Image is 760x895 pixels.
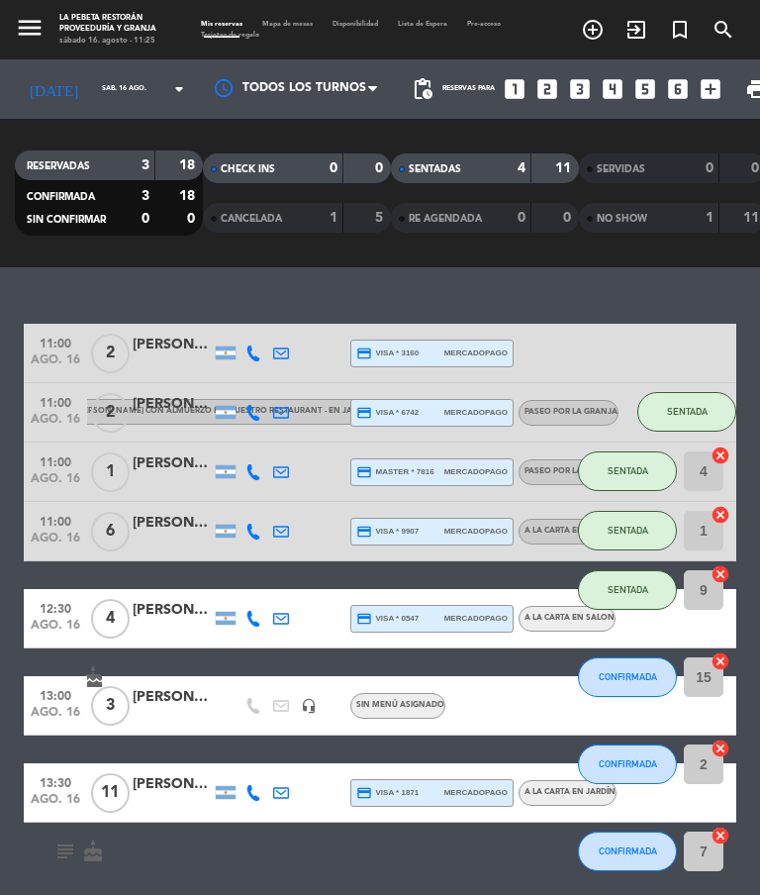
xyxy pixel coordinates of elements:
span: 12:30 [31,596,80,619]
span: ago. 16 [31,472,80,495]
span: CHECK INS [221,164,275,174]
span: visa * 9907 [356,524,419,540]
span: Lista de Espera [388,21,457,28]
span: CANCELADA [221,214,282,224]
i: cancel [711,826,730,845]
span: visa * 6742 [356,405,419,421]
span: 1 [91,452,130,492]
span: SENTADA [667,406,708,417]
i: looks_two [534,76,560,102]
span: CONFIRMADA [599,671,657,682]
button: CONFIRMADA [578,832,677,871]
span: PASEO POR LA GRANJA [524,467,617,475]
span: master * 7816 [356,464,434,480]
span: Mis reservas [191,21,252,28]
i: arrow_drop_down [167,77,191,101]
span: 11:00 [31,509,80,532]
strong: 0 [142,212,149,226]
strong: 18 [179,189,199,203]
span: SENTADA [608,584,648,595]
span: WALK IN [615,13,658,47]
i: cancel [711,739,730,758]
span: 4 [91,599,130,639]
span: pending_actions [411,77,434,101]
strong: 3 [142,189,149,203]
button: SENTADA [637,392,736,432]
i: credit_card [356,524,372,540]
span: visa * 0547 [356,611,419,627]
strong: 5 [375,211,387,225]
span: 11:00 [31,449,80,472]
span: A LA CARTA EN SALON [524,614,615,622]
span: Reservas para [442,85,495,93]
span: ago. 16 [31,353,80,376]
i: headset_mic [301,698,317,714]
strong: 0 [706,161,713,175]
span: 3 [91,686,130,726]
span: 11:00 [31,390,80,413]
strong: 3 [142,158,149,172]
strong: 4 [518,161,525,175]
i: cancel [711,564,730,584]
span: SENTADAS [409,164,461,174]
strong: 11 [555,161,575,175]
span: mercadopago [444,612,508,625]
i: cancel [711,446,730,465]
span: RESERVADAS [27,161,90,171]
i: credit_card [356,611,372,627]
span: mercadopago [444,786,508,799]
span: RE AGENDADA [409,214,482,224]
i: cake [81,665,105,689]
i: cake [81,840,105,863]
strong: 0 [187,212,199,226]
span: 2 [91,393,130,433]
strong: 18 [179,158,199,172]
div: [PERSON_NAME] [133,452,212,475]
i: credit_card [356,405,372,421]
i: cancel [711,505,730,525]
span: 13:00 [31,683,80,706]
i: subject [53,840,77,863]
span: mercadopago [444,347,508,359]
span: Mapa de mesas [252,21,323,28]
i: add_circle_outline [581,18,605,42]
i: cancel [711,651,730,671]
span: mercadopago [444,525,508,538]
button: CONFIRMADA [578,657,677,697]
i: looks_one [502,76,527,102]
span: SENTADA [608,465,648,476]
i: looks_5 [632,76,658,102]
strong: 0 [330,161,337,175]
div: [PERSON_NAME] [133,599,212,622]
span: CONFIRMADA [27,192,95,202]
span: Sin menú asignado [356,701,444,709]
span: A LA CARTA EN JARDÍN [524,788,616,796]
strong: 0 [375,161,387,175]
div: sábado 16. agosto - 11:25 [59,36,161,48]
span: A LA CARTA EN SALON [524,527,615,535]
span: RESERVAR MESA [571,13,615,47]
strong: 0 [518,211,525,225]
span: 11:00 [31,331,80,353]
i: exit_to_app [624,18,648,42]
div: [PERSON_NAME] [133,773,212,796]
span: PASEO POR LA GRANJA [524,408,617,416]
span: CONFIRMADA [599,758,657,769]
span: ago. 16 [31,706,80,729]
span: mercadopago [444,465,508,478]
div: [PERSON_NAME] [133,512,212,535]
span: Disponibilidad [323,21,388,28]
span: ago. 16 [31,532,80,554]
button: menu [15,13,45,47]
span: ago. 16 [31,413,80,436]
i: credit_card [356,464,372,480]
span: Pre-acceso [457,21,511,28]
span: mercadopago [444,406,508,419]
strong: 0 [563,211,575,225]
i: credit_card [356,346,372,361]
span: SENTADA [608,525,648,536]
strong: 1 [706,211,713,225]
i: add_box [698,76,723,102]
i: turned_in_not [668,18,692,42]
i: looks_3 [567,76,593,102]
